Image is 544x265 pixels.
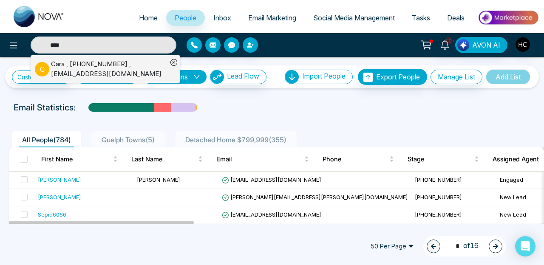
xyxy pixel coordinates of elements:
[34,147,125,171] th: First Name
[38,193,81,201] div: [PERSON_NAME]
[130,10,166,26] a: Home
[210,70,224,84] img: Lead Flow
[358,69,427,85] button: Export People
[222,176,321,183] span: [EMAIL_ADDRESS][DOMAIN_NAME]
[205,10,240,26] a: Inbox
[313,14,395,22] span: Social Media Management
[472,40,500,50] span: AVON AI
[415,211,462,218] span: [PHONE_NUMBER]
[193,73,200,80] span: down
[51,59,167,79] div: Cara , [PHONE_NUMBER] , [EMAIL_ADDRESS][DOMAIN_NAME]
[431,70,482,84] button: Manage List
[316,147,401,171] th: Phone
[131,154,196,164] span: Last Name
[210,70,266,84] button: Lead Flow
[182,135,290,144] span: Detached Home $799,999 ( 355 )
[435,37,455,52] a: 10+
[457,39,469,51] img: Lead Flow
[305,10,403,26] a: Social Media Management
[41,154,111,164] span: First Name
[137,176,180,183] span: [PERSON_NAME]
[38,175,81,184] div: [PERSON_NAME]
[35,62,49,76] p: C
[210,147,316,171] th: Email
[455,37,507,53] button: AVON AI
[14,101,76,114] p: Email Statistics:
[222,211,321,218] span: [EMAIL_ADDRESS][DOMAIN_NAME]
[477,8,539,27] img: Market-place.gif
[412,14,430,22] span: Tasks
[415,176,462,183] span: [PHONE_NUMBER]
[248,14,296,22] span: Email Marketing
[166,10,205,26] a: People
[302,72,346,80] span: Import People
[125,147,210,171] th: Last Name
[38,210,66,219] div: Sepid6066
[365,240,420,253] span: 50 Per Page
[240,10,305,26] a: Email Marketing
[516,37,530,52] img: User Avatar
[447,14,465,22] span: Deals
[401,147,486,171] th: Stage
[98,135,158,144] span: Guelph Towns ( 5 )
[439,10,473,26] a: Deals
[445,37,453,45] span: 10+
[139,14,158,22] span: Home
[408,154,473,164] span: Stage
[175,14,196,22] span: People
[213,14,231,22] span: Inbox
[515,236,535,257] div: Open Intercom Messenger
[19,135,74,144] span: All People ( 784 )
[403,10,439,26] a: Tasks
[227,72,259,80] span: Lead Flow
[450,240,479,252] span: of 16
[207,70,266,84] a: Lead FlowLead Flow
[216,154,303,164] span: Email
[222,194,408,200] span: [PERSON_NAME][EMAIL_ADDRESS][PERSON_NAME][DOMAIN_NAME]
[323,154,388,164] span: Phone
[415,194,462,200] span: [PHONE_NUMBER]
[376,73,420,81] span: Export People
[12,70,72,84] a: Custom Filter
[14,6,65,27] img: Nova CRM Logo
